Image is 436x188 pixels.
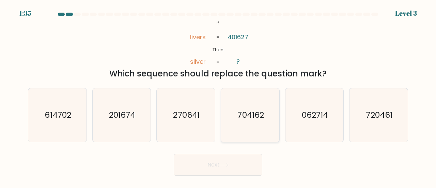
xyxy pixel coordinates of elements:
[213,47,223,53] tspan: Then
[179,19,256,67] svg: @import url('[URL][DOMAIN_NAME]);
[173,109,200,120] text: 270641
[217,59,220,65] tspan: =
[109,109,135,120] text: 201674
[190,57,206,66] tspan: silver
[45,109,71,120] text: 614702
[302,109,328,120] text: 062714
[395,8,417,18] div: Level 3
[228,33,249,41] tspan: 401627
[190,33,206,41] tspan: livers
[237,109,264,120] text: 704162
[32,68,404,80] div: Which sequence should replace the question mark?
[366,109,392,120] text: 720461
[217,20,219,26] tspan: If
[174,154,262,176] button: Next
[217,34,220,40] tspan: =
[236,57,240,66] tspan: ?
[19,8,31,18] div: 1:35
